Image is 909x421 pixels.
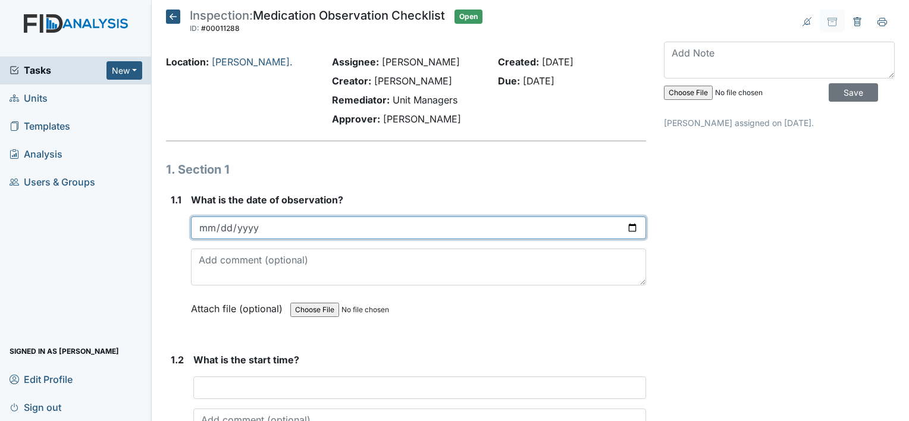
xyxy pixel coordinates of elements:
span: Unit Managers [393,94,457,106]
span: [PERSON_NAME] [383,113,461,125]
span: [PERSON_NAME] [374,75,452,87]
span: #00011288 [201,24,240,33]
span: [PERSON_NAME] [382,56,460,68]
span: Analysis [10,145,62,164]
span: [DATE] [523,75,554,87]
span: Templates [10,117,70,136]
strong: Creator: [332,75,371,87]
strong: Remediator: [332,94,390,106]
label: 1.1 [171,193,181,207]
span: What is the start time? [193,354,299,366]
span: Edit Profile [10,370,73,388]
h1: 1. Section 1 [166,161,646,178]
button: New [106,61,142,80]
span: Sign out [10,398,61,416]
div: Medication Observation Checklist [190,10,445,36]
span: What is the date of observation? [191,194,343,206]
span: Units [10,89,48,108]
a: Tasks [10,63,106,77]
span: Inspection: [190,8,253,23]
label: 1.2 [171,353,184,367]
p: [PERSON_NAME] assigned on [DATE]. [664,117,895,129]
strong: Approver: [332,113,380,125]
span: [DATE] [542,56,573,68]
strong: Assignee: [332,56,379,68]
strong: Location: [166,56,209,68]
label: Attach file (optional) [191,295,287,316]
input: Save [829,83,878,102]
span: Users & Groups [10,173,95,191]
span: Signed in as [PERSON_NAME] [10,342,119,360]
strong: Due: [498,75,520,87]
span: Open [454,10,482,24]
a: [PERSON_NAME]. [212,56,293,68]
strong: Created: [498,56,539,68]
span: ID: [190,24,199,33]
